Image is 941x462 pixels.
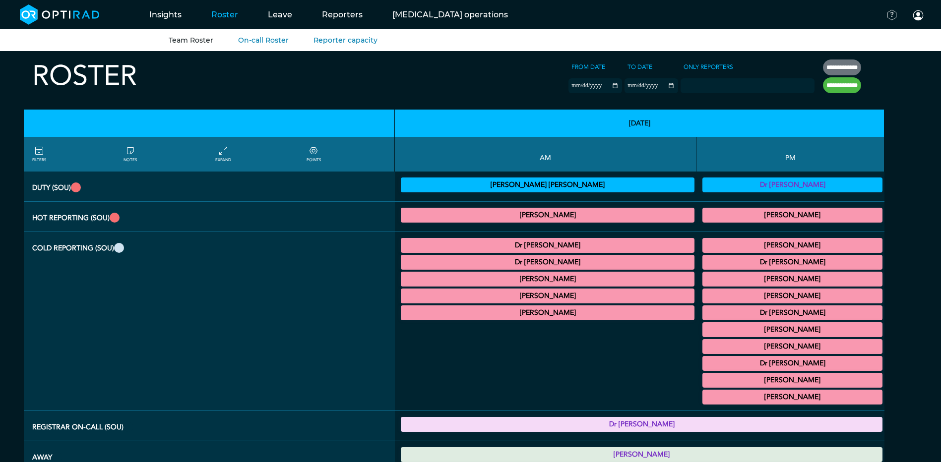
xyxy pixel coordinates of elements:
[402,179,693,191] summary: [PERSON_NAME] [PERSON_NAME]
[402,449,881,461] summary: [PERSON_NAME]
[702,272,882,287] div: General MRI 13:00 - 17:00
[24,232,395,411] th: Cold Reporting (SOU)
[32,145,46,163] a: FILTERS
[704,290,881,302] summary: [PERSON_NAME]
[395,110,884,137] th: [DATE]
[402,307,693,319] summary: [PERSON_NAME]
[402,209,693,221] summary: [PERSON_NAME]
[401,208,694,223] div: MRI Trauma & Urgent/CT Trauma & Urgent 09:00 - 13:00
[401,447,882,462] div: Study Leave 00:00 - 23:59
[401,238,694,253] div: General CT 08:00 - 09:00
[702,339,882,354] div: General MRI 14:30 - 15:00
[568,59,608,74] label: From date
[704,256,881,268] summary: Dr [PERSON_NAME]
[702,356,882,371] div: General CT/General MRI 16:00 - 17:00
[702,289,882,303] div: General CT/General MRI 13:00 - 14:00
[704,209,881,221] summary: [PERSON_NAME]
[402,418,881,430] summary: Dr [PERSON_NAME]
[215,145,231,163] a: collapse/expand entries
[702,322,882,337] div: General MRI/General CT 14:00 - 16:00
[704,324,881,336] summary: [PERSON_NAME]
[704,341,881,352] summary: [PERSON_NAME]
[402,256,693,268] summary: Dr [PERSON_NAME]
[307,145,321,163] a: collapse/expand expected points
[402,290,693,302] summary: [PERSON_NAME]
[24,411,395,441] th: Registrar On-Call (SOU)
[169,36,213,45] a: Team Roster
[402,239,693,251] summary: Dr [PERSON_NAME]
[401,305,694,320] div: General MRI 11:00 - 12:00
[704,307,881,319] summary: Dr [PERSON_NAME]
[681,59,736,74] label: Only Reporters
[20,4,100,25] img: brand-opti-rad-logos-blue-and-white-d2f68631ba2948856bd03f2d395fb146ddc8fb01b4b6e9315ea85fa773367...
[238,36,289,45] a: On-call Roster
[32,59,137,93] h2: Roster
[704,239,881,251] summary: [PERSON_NAME]
[704,179,881,191] summary: Dr [PERSON_NAME]
[702,238,882,253] div: General CT/General MRI 13:00 - 15:00
[24,172,395,202] th: Duty (SOU)
[702,255,882,270] div: General CT/General MRI 13:00 - 14:00
[704,374,881,386] summary: [PERSON_NAME]
[401,417,882,432] div: Registrar On-Call 17:00 - 21:00
[401,255,694,270] div: General CT 09:00 - 13:00
[702,373,882,388] div: General CT/General MRI 16:00 - 17:00
[314,36,377,45] a: Reporter capacity
[702,177,882,192] div: Vetting (30 PF Points) 13:00 - 17:00
[704,391,881,403] summary: [PERSON_NAME]
[402,273,693,285] summary: [PERSON_NAME]
[401,289,694,303] div: MRI Neuro/MRI MSK 11:00 - 13:00
[682,80,731,89] input: null
[401,177,694,192] div: Vetting (30 PF Points) 09:00 - 13:00
[395,137,696,172] th: AM
[702,305,882,320] div: General CT 13:00 - 15:00
[24,202,395,232] th: Hot Reporting (SOU)
[704,357,881,369] summary: Dr [PERSON_NAME]
[702,390,882,404] div: General MRI 17:00 - 19:00
[704,273,881,285] summary: [PERSON_NAME]
[401,272,694,287] div: General BR 09:30 - 10:30
[124,145,137,163] a: show/hide notes
[696,137,884,172] th: PM
[702,208,882,223] div: MRI Trauma & Urgent/CT Trauma & Urgent 13:00 - 17:00
[625,59,655,74] label: To date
